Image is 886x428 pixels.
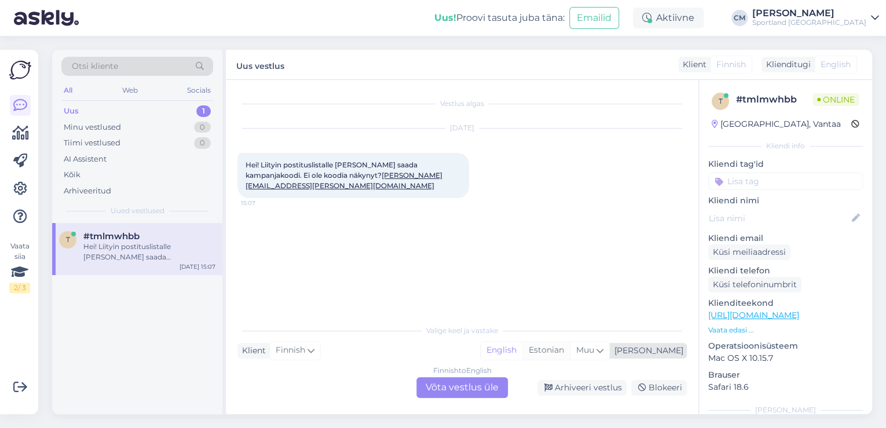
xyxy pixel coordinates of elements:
div: CM [731,10,748,26]
div: Klient [237,345,266,357]
span: Finnish [276,344,305,357]
div: Estonian [522,342,570,359]
p: Brauser [708,369,863,381]
p: Klienditeekond [708,297,863,309]
span: 15:07 [241,199,284,207]
div: Klienditugi [761,58,811,71]
p: Operatsioonisüsteem [708,340,863,352]
span: English [821,58,851,71]
div: [PERSON_NAME] [708,405,863,415]
div: Arhiveeri vestlus [537,380,627,396]
p: Kliendi telefon [708,265,863,277]
p: Safari 18.6 [708,381,863,393]
div: Vaata siia [9,241,30,293]
div: Kliendi info [708,141,863,151]
div: Minu vestlused [64,122,121,133]
div: Vestlus algas [237,98,687,109]
span: Online [812,93,859,106]
div: Tiimi vestlused [64,137,120,149]
div: [PERSON_NAME] [752,9,866,18]
div: Web [120,83,140,98]
img: Askly Logo [9,59,31,81]
button: Emailid [569,7,619,29]
div: Küsi telefoninumbrit [708,277,801,292]
span: #tmlmwhbb [83,231,140,242]
div: Klient [678,58,706,71]
div: 0 [194,137,211,149]
div: 0 [194,122,211,133]
label: Uus vestlus [236,57,284,72]
div: Finnish to English [433,365,492,376]
div: English [481,342,522,359]
div: Küsi meiliaadressi [708,244,790,260]
div: Arhiveeritud [64,185,111,197]
span: t [66,235,70,244]
div: Socials [185,83,213,98]
div: Sportland [GEOGRAPHIC_DATA] [752,18,866,27]
div: Aktiivne [633,8,704,28]
div: 1 [196,105,211,117]
span: Otsi kliente [72,60,118,72]
a: [PERSON_NAME]Sportland [GEOGRAPHIC_DATA] [752,9,879,27]
div: [DATE] [237,123,687,133]
div: [PERSON_NAME] [610,345,683,357]
a: [URL][DOMAIN_NAME] [708,310,799,320]
p: Kliendi email [708,232,863,244]
div: [GEOGRAPHIC_DATA], Vantaa [712,118,841,130]
div: Valige keel ja vastake [237,325,687,336]
p: Kliendi nimi [708,195,863,207]
div: [DATE] 15:07 [180,262,215,271]
div: All [61,83,75,98]
p: Vaata edasi ... [708,325,863,335]
div: Uus [64,105,79,117]
p: Mac OS X 10.15.7 [708,352,863,364]
div: Kõik [64,169,80,181]
div: Proovi tasuta juba täna: [434,11,565,25]
b: Uus! [434,12,456,23]
div: Võta vestlus üle [416,377,508,398]
p: Kliendi tag'id [708,158,863,170]
input: Lisa nimi [709,212,850,225]
div: AI Assistent [64,153,107,165]
div: Hei! Liityin postituslistalle [PERSON_NAME] saada kampanjakoodi. Ei ole koodia näkynyt? [PERSON_N... [83,242,215,262]
span: Finnish [716,58,746,71]
div: Blokeeri [631,380,687,396]
span: Hei! Liityin postituslistalle [PERSON_NAME] saada kampanjakoodi. Ei ole koodia näkynyt? [246,160,442,190]
input: Lisa tag [708,173,863,190]
div: 2 / 3 [9,283,30,293]
span: Uued vestlused [111,206,164,216]
span: Muu [576,345,594,355]
div: # tmlmwhbb [736,93,812,107]
span: t [719,97,723,105]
